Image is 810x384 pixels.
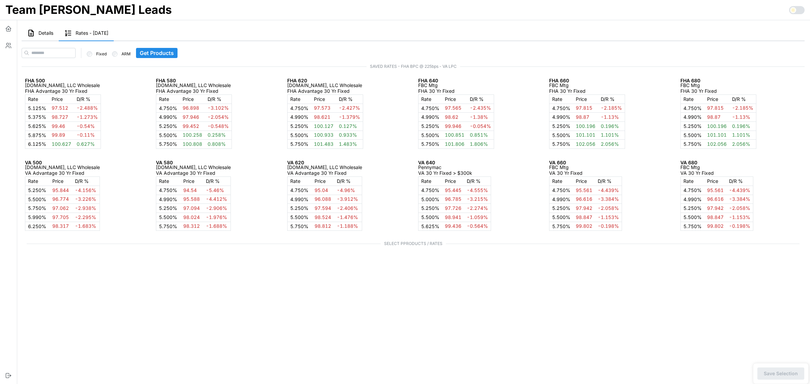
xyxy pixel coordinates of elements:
span: 98.621 [314,114,330,120]
span: 95.588 [183,196,200,202]
span: 5.500 [683,132,697,138]
span: 4.750 [421,105,435,111]
span: 96.088 [315,196,331,202]
span: 6.125 [28,141,42,147]
span: -3.102% [208,105,229,111]
span: -4.439% [729,187,750,193]
span: -3.384% [598,196,619,202]
span: -1.13% [601,114,619,120]
span: 5.750 [552,141,566,147]
span: 95.445 [445,187,461,193]
p: FHA 680 [680,78,756,83]
span: 98.87 [707,114,721,120]
span: 100.258 [183,132,202,138]
td: % [549,213,573,222]
td: % [287,104,311,113]
span: 5.250 [28,187,42,193]
span: 5.750 [683,141,697,147]
td: D/R % [205,94,232,104]
span: 100.127 [314,123,333,129]
td: D/R % [203,177,231,186]
td: % [680,204,704,213]
td: Price [311,94,336,104]
td: % [287,186,312,195]
td: % [287,195,312,204]
span: 97.726 [445,205,461,211]
span: 95.844 [52,187,69,193]
span: -3.912% [337,196,358,202]
span: -1.153% [598,214,619,220]
span: 100.196 [707,123,727,129]
td: % [418,204,442,213]
span: 4.990 [552,196,566,202]
span: 100.851 [445,132,464,138]
td: % [680,131,704,140]
td: Rate [680,94,704,104]
p: VA 580 [156,160,231,165]
td: Price [49,94,74,104]
span: 4.750 [290,187,304,193]
td: % [156,104,180,113]
span: 4.990 [683,114,697,120]
td: % [680,140,704,149]
span: 1.101% [601,132,619,138]
td: Price [312,177,334,186]
span: 5.500 [683,214,697,220]
span: 0.258% [208,132,226,138]
span: 94.54 [183,187,197,193]
td: % [549,104,573,113]
p: VA Advantage 30 Yr Fixed [287,170,362,176]
span: 102.056 [576,141,595,147]
span: 95.04 [315,187,328,193]
td: Rate [287,94,311,104]
td: D/R % [334,177,362,186]
td: % [287,121,311,131]
td: % [549,195,573,204]
span: -2.406% [337,205,358,211]
span: -1.976% [206,214,227,220]
span: 97.705 [52,214,69,220]
span: Save Selection [764,368,798,379]
span: 5.750 [421,141,435,147]
span: 4.990 [683,196,697,202]
td: % [680,113,704,122]
td: % [418,131,442,140]
td: % [418,186,442,195]
span: 97.062 [52,205,69,211]
span: 98.727 [52,114,68,120]
span: 96.774 [52,196,69,202]
td: % [418,121,442,131]
td: % [156,195,181,204]
p: VA 660 [549,160,622,165]
p: FHA 660 [549,78,625,83]
td: % [287,213,312,222]
span: 96.616 [707,196,724,202]
span: -1.379% [339,114,360,120]
span: 0.127% [339,123,357,129]
p: FBC Mtg [549,165,622,170]
span: 5.250 [552,123,566,129]
span: -1.273% [77,114,98,120]
span: 5.500 [290,132,304,138]
span: 98.62 [445,114,458,120]
td: D/R % [464,177,491,186]
span: 5.250 [683,123,697,129]
span: -1.153% [729,214,750,220]
span: 0.196% [601,123,619,129]
span: 5.500 [290,214,304,220]
p: VA Advantage 30 Yr Fixed [156,170,231,176]
span: -5.46% [206,187,224,193]
span: -2.488% [77,105,98,111]
button: Get Products [136,48,178,58]
td: % [156,222,181,231]
span: 5.875 [28,132,42,138]
td: % [156,131,180,140]
span: -2.058% [598,205,619,211]
td: Rate [680,177,704,186]
td: % [25,113,49,122]
td: % [25,131,49,140]
td: Price [704,94,729,104]
span: 5.250 [159,123,172,129]
span: 97.946 [183,114,199,120]
span: 98.524 [315,214,331,220]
